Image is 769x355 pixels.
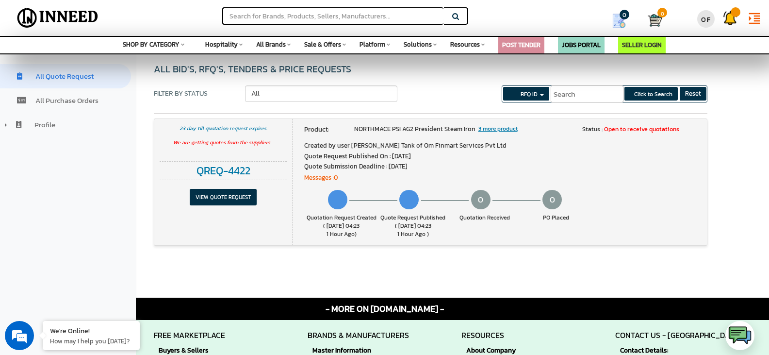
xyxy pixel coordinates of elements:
[612,14,626,28] img: Show My Quotes
[604,124,679,134] span: Open to receive quotations
[304,152,391,161] span: Quote Request Published On :
[449,214,520,222] div: Jan 01, 1970 05:30
[360,40,385,49] span: Platform
[304,40,341,49] span: Sale & Offers
[404,40,432,49] span: Solutions
[471,190,491,209] span: 0
[160,161,287,180] div: QREQ-4422
[190,189,257,205] input: View Quote Request
[478,124,518,133] span: 3 more product
[222,7,443,25] input: Search for Brands, Products, Sellers, Manufacturers...
[742,2,767,32] a: format_indent_increase
[256,40,286,49] span: All Brands
[13,6,102,30] img: Inneed.Market
[34,119,55,130] span: Profile
[502,40,540,50] a: POST TENDER
[334,173,338,182] span: 0
[154,85,245,102] span: Filter by Status
[304,162,387,171] span: Quote Submission Deadline :
[503,87,549,101] button: RFQ ID
[389,162,408,171] span: [DATE]
[160,139,287,147] div: We are getting quotes from the suppliers...
[620,10,629,19] span: 0
[304,173,338,182] a: Messages :0
[392,152,411,161] span: [DATE]
[562,40,601,50] a: JOBS PORTAL
[205,40,238,49] span: Hospitality
[648,10,655,31] a: Cart 0
[304,141,336,150] span: Created by
[35,95,98,106] span: All Purchase Orders
[35,70,94,82] span: All Quote Request
[747,11,762,26] i: format_indent_increase
[723,11,737,25] img: Support Tickets
[354,125,475,142] span: NORTHMACE PSI AG2 President Steam Iron
[718,2,742,29] a: Support Tickets
[697,10,715,28] div: OF
[337,141,507,150] span: user [PERSON_NAME] Tank of Om Finmart Services Pvt Ltd
[50,326,132,335] div: We're Online!
[624,87,678,101] button: Click to Search
[160,125,287,133] div: 23 day till quotation request expires.
[450,40,480,49] span: Resources
[326,303,444,315] span: - MORE ON [DOMAIN_NAME] -
[123,40,180,49] span: SHOP BY CATEGORY
[657,8,667,17] span: 0
[50,337,132,345] p: How may I help you today?
[521,90,538,99] span: RFQ ID
[551,85,623,102] input: Search
[680,87,706,101] button: Reset
[521,214,591,222] div: PO Placed
[304,173,334,182] span: Messages :
[622,40,662,50] a: SELLER LOGIN
[306,214,376,238] div: Aug 26, 2025 04:23
[154,64,707,75] div: All BID's, RFQ's, Tenders & Price Requests
[542,190,562,209] span: 0
[582,124,603,134] span: Status :
[304,125,349,135] span: Product:
[694,2,718,31] a: OF
[598,10,648,32] a: my Quotes 0
[728,323,752,348] img: logo.png
[648,13,662,28] img: Cart
[378,214,448,238] div: Quote Request Published ( [DATE] 04:23 1 hour ago )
